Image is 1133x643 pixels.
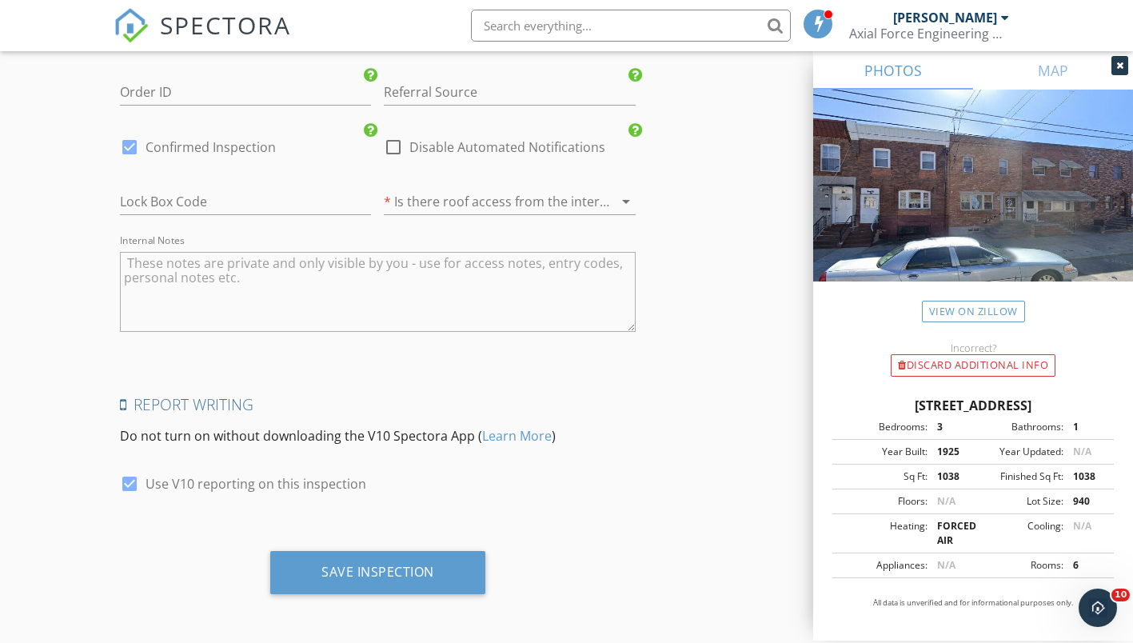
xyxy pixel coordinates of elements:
[893,10,997,26] div: [PERSON_NAME]
[482,427,552,445] a: Learn More
[832,597,1114,609] p: All data is unverified and for informational purposes only.
[837,558,928,573] div: Appliances:
[1111,589,1130,601] span: 10
[160,8,291,42] span: SPECTORA
[973,494,1063,509] div: Lot Size:
[832,396,1114,415] div: [STREET_ADDRESS]
[120,426,636,445] p: Do not turn on without downloading the V10 Spectora App ( )
[937,558,955,572] span: N/A
[837,469,928,484] div: Sq Ft:
[928,519,973,548] div: FORCED AIR
[937,494,955,508] span: N/A
[849,26,1009,42] div: Axial Force Engineering & Inspection
[837,420,928,434] div: Bedrooms:
[1063,494,1109,509] div: 940
[114,8,149,43] img: The Best Home Inspection Software - Spectora
[973,51,1133,90] a: MAP
[973,519,1063,548] div: Cooling:
[321,564,434,580] div: Save Inspection
[1073,445,1091,458] span: N/A
[114,22,291,55] a: SPECTORA
[120,252,636,332] textarea: Internal Notes
[837,445,928,459] div: Year Built:
[891,354,1055,377] div: Discard Additional info
[146,139,276,155] label: Confirmed Inspection
[813,51,973,90] a: PHOTOS
[1063,469,1109,484] div: 1038
[922,301,1025,322] a: View on Zillow
[973,469,1063,484] div: Finished Sq Ft:
[928,420,973,434] div: 3
[146,476,366,492] label: Use V10 reporting on this inspection
[928,445,973,459] div: 1925
[616,192,636,211] i: arrow_drop_down
[471,10,791,42] input: Search everything...
[1073,519,1091,533] span: N/A
[973,420,1063,434] div: Bathrooms:
[1063,420,1109,434] div: 1
[1079,589,1117,627] iframe: Intercom live chat
[384,79,636,106] input: Referral Source
[813,90,1133,320] img: streetview
[1063,558,1109,573] div: 6
[973,558,1063,573] div: Rooms:
[928,469,973,484] div: 1038
[409,139,605,155] label: Disable Automated Notifications
[120,394,636,415] h4: Report Writing
[837,519,928,548] div: Heating:
[813,341,1133,354] div: Incorrect?
[837,494,928,509] div: Floors:
[973,445,1063,459] div: Year Updated:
